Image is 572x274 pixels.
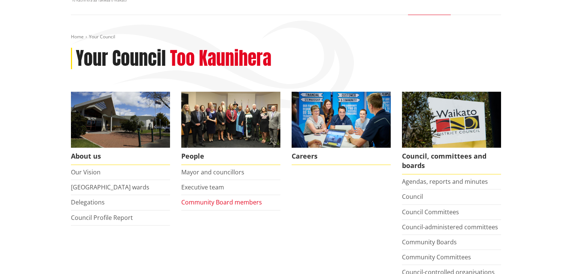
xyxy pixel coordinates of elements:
[402,148,501,174] span: Council, committees and boards
[71,92,170,148] img: WDC Building 0015
[537,242,564,269] iframe: Messenger Launcher
[292,92,391,148] img: Office staff in meeting - Career page
[181,198,262,206] a: Community Board members
[181,148,280,165] span: People
[402,208,459,216] a: Council Committees
[71,33,84,40] a: Home
[89,33,115,40] span: Your Council
[402,253,471,261] a: Community Committees
[71,168,101,176] a: Our Vision
[402,238,457,246] a: Community Boards
[402,177,488,186] a: Agendas, reports and minutes
[402,192,423,201] a: Council
[71,183,149,191] a: [GEOGRAPHIC_DATA] wards
[292,148,391,165] span: Careers
[181,168,244,176] a: Mayor and councillors
[292,92,391,165] a: Careers
[402,92,501,174] a: Waikato-District-Council-sign Council, committees and boards
[71,148,170,165] span: About us
[71,198,105,206] a: Delegations
[76,48,166,70] h1: Your Council
[181,183,224,191] a: Executive team
[181,92,280,165] a: 2022 Council People
[71,34,501,40] nav: breadcrumb
[170,48,271,70] h2: Too Kaunihera
[402,92,501,148] img: Waikato-District-Council-sign
[71,92,170,165] a: WDC Building 0015 About us
[71,213,133,222] a: Council Profile Report
[402,223,498,231] a: Council-administered committees
[181,92,280,148] img: 2022 Council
